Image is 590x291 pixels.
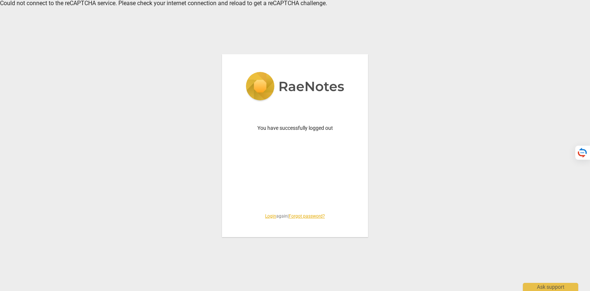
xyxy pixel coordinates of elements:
[240,213,350,219] span: again |
[240,124,350,132] p: You have successfully logged out
[265,214,276,219] a: Login
[289,214,325,219] a: Forgot password?
[523,283,578,291] div: Ask support
[246,72,344,102] img: 5ac2273c67554f335776073100b6d88f.svg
